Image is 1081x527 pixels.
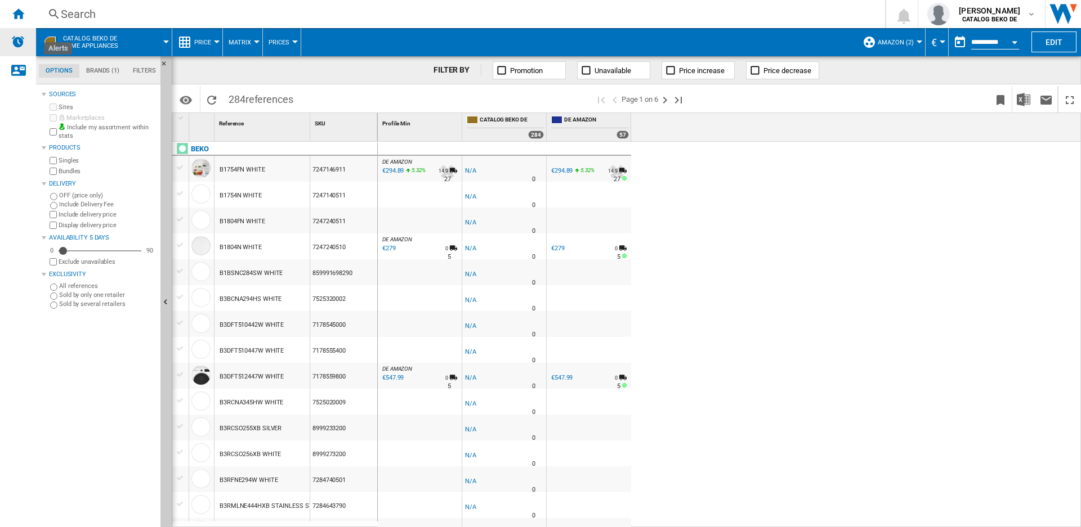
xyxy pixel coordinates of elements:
div: Sort None [312,113,377,130]
button: Send this report by email [1035,86,1057,112]
div: 8999233200 [310,415,377,440]
div: B3BCNA294HS WHITE [220,286,282,312]
div: 7247140511 [310,182,377,208]
div: 0 [615,372,618,384]
input: Display delivery price [50,258,57,265]
div: FILTER BY [434,65,481,76]
div: Sort None [217,113,310,130]
div: SKU Sort None [312,113,377,130]
div: 14.9 [439,165,448,177]
input: Bundles [50,168,57,175]
div: Delivery Time : 0 day [532,277,535,289]
span: CATALOG BEKO DE [480,116,544,125]
div: Reference Sort None [217,113,310,130]
div: Delivery Time : 0 day [532,407,535,418]
input: Include Delivery Fee [50,202,57,209]
input: OFF (price only) [50,193,57,200]
div: 7178555400 [310,337,377,363]
button: Bookmark this report [989,86,1012,112]
div: B3RCNA345HW WHITE [220,390,283,416]
span: SKU [315,120,325,127]
div: N/A [465,346,476,358]
button: Price decrease [746,61,819,79]
div: N/A [465,165,476,177]
button: md-calendar [949,31,971,53]
button: Unavailable [577,61,650,79]
div: B3RMLNE444HXB STAINLESS STEEL [220,493,323,519]
div: €547.99 [550,372,573,384]
span: Price increase [679,66,725,75]
div: Last updated : Friday, 5 September 2025 12:01 [381,243,396,254]
label: Singles [59,156,156,165]
button: Next page [658,86,672,112]
div: 0 [445,372,448,384]
label: Sold by only one retailer [59,291,156,299]
label: Sold by several retailers [59,300,156,308]
div: 0 [47,246,56,255]
div: 284 offers sold by CATALOG BEKO DE [528,130,544,139]
div: 90 [144,246,156,255]
div: B3RCSO255XB SILVER [220,416,282,442]
label: Display delivery price [59,221,156,229]
div: 8999273200 [310,440,377,466]
button: € [931,28,942,56]
md-tab-item: Brands (1) [79,64,126,78]
div: N/A [465,476,476,487]
div: 0 [615,243,618,254]
button: Price increase [662,61,735,79]
div: €279 [551,245,565,252]
div: B3RCSO256XB WHITE [220,442,281,467]
div: Sources [49,90,156,99]
div: Sort None [380,113,462,130]
button: Prices [269,28,295,56]
div: Delivery Time : 0 day [532,303,535,314]
button: Promotion [493,61,566,79]
button: Open calendar [1004,30,1025,51]
div: 7178559800 [310,363,377,389]
span: DE AMAZON [382,366,412,372]
label: Sites [59,103,156,111]
button: Maximize [1058,86,1081,112]
div: 859991698290 [310,259,377,285]
div: CATALOG BEKO DE 284 offers sold by CATALOG BEKO DE [464,113,546,141]
input: Marketplaces [50,114,57,121]
button: Options [175,89,197,110]
md-tab-item: Options [39,64,79,78]
div: Delivery Time : 0 day [532,329,535,340]
img: mysite-bg-18x18.png [59,123,65,130]
div: N/A [465,424,476,435]
span: Promotion [510,66,543,75]
input: Sites [50,103,57,111]
div: Exclusivity [49,270,156,279]
div: €279 [550,243,565,254]
span: Page 1 on 6 [622,86,658,112]
div: €294.89 [550,165,573,177]
div: B1804N WHITE [220,235,262,260]
label: Bundles [59,167,156,175]
md-slider: Availability [59,245,141,256]
label: All references [59,282,156,290]
div: Delivery Time : 0 day [532,355,535,366]
span: Prices [269,39,289,46]
div: Delivery Time : 0 day [532,381,535,392]
input: Include delivery price [50,211,57,218]
div: DE AMAZON 57 offers sold by DE AMAZON [549,113,631,141]
md-tab-item: Filters [126,64,163,78]
span: DE AMAZON [382,159,412,165]
div: Delivery Time : 0 day [532,226,535,237]
button: Amazon (2) [878,28,919,56]
div: B1754FN WHITE [220,157,265,183]
div: N/A [465,295,476,306]
label: Include my assortment within stats [59,123,156,141]
span: Price [194,39,211,46]
span: 5.32 [412,167,422,173]
div: B3RFNE294W WHITE [220,467,278,493]
div: N/A [465,191,476,202]
div: B3DFT510442W WHITE [220,312,284,338]
span: Reference [219,120,244,127]
div: Price [178,28,217,56]
div: Delivery Time : 0 day [532,510,535,521]
div: N/A [465,398,476,409]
